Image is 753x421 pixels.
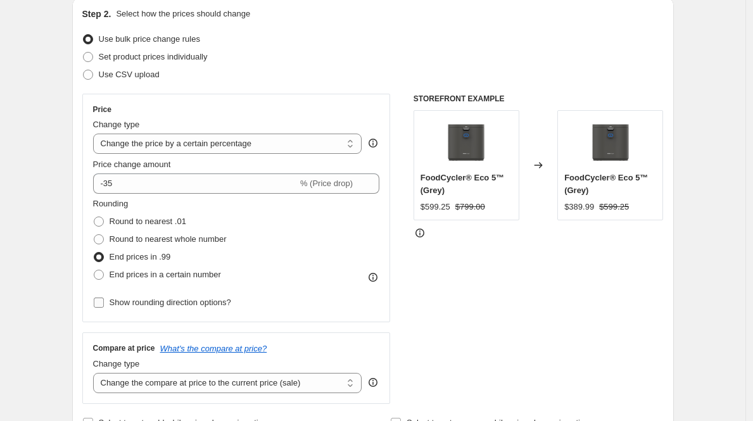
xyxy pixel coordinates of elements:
img: Eco_-_5_-_Grey_80x.png [585,117,636,168]
span: Show rounding direction options? [110,298,231,307]
strike: $599.25 [599,201,629,213]
span: Use bulk price change rules [99,34,200,44]
p: Select how the prices should change [116,8,250,20]
h6: STOREFRONT EXAMPLE [414,94,664,104]
span: FoodCycler® Eco 5™ (Grey) [421,173,504,195]
div: help [367,376,379,389]
span: End prices in a certain number [110,270,221,279]
div: $599.25 [421,201,450,213]
span: Rounding [93,199,129,208]
h2: Step 2. [82,8,111,20]
span: Use CSV upload [99,70,160,79]
button: What's the compare at price? [160,344,267,353]
input: -15 [93,173,298,194]
span: End prices in .99 [110,252,171,261]
span: Set product prices individually [99,52,208,61]
div: help [367,137,379,149]
span: Round to nearest whole number [110,234,227,244]
span: Price change amount [93,160,171,169]
h3: Price [93,104,111,115]
h3: Compare at price [93,343,155,353]
span: Change type [93,359,140,368]
span: Round to nearest .01 [110,217,186,226]
strike: $799.00 [455,201,485,213]
span: FoodCycler® Eco 5™ (Grey) [564,173,648,195]
img: Eco_-_5_-_Grey_80x.png [441,117,491,168]
span: % (Price drop) [300,179,353,188]
span: Change type [93,120,140,129]
div: $389.99 [564,201,594,213]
